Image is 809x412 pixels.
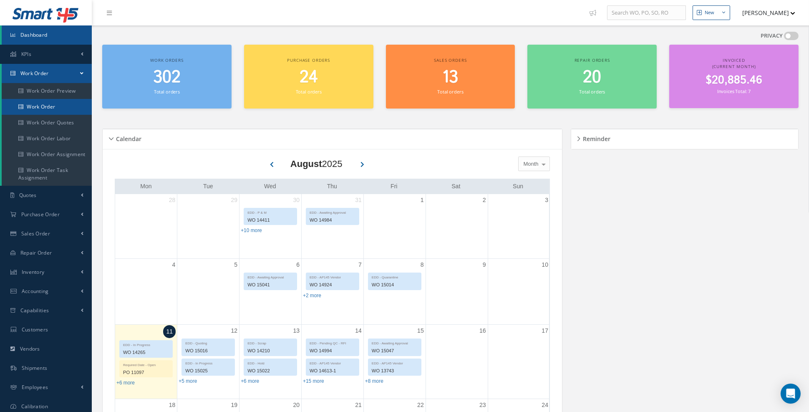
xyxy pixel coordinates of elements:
[19,192,37,199] span: Quotes
[363,324,426,399] td: August 15, 2025
[241,227,262,233] a: Show 10 more events
[706,72,762,88] span: $20,885.46
[357,259,363,271] a: August 7, 2025
[488,194,550,259] td: August 3, 2025
[781,384,801,404] div: Open Intercom Messenger
[244,215,297,225] div: WO 14411
[163,325,176,338] a: August 11, 2025
[287,57,330,63] span: Purchase orders
[244,208,297,215] div: EDD - P & M
[22,288,49,295] span: Accounting
[241,378,259,384] a: Show 6 more events
[734,5,795,21] button: [PERSON_NAME]
[21,403,48,410] span: Calibration
[306,208,359,215] div: EDD - Awaiting Approval
[419,259,426,271] a: August 8, 2025
[120,368,172,377] div: PO 11097
[167,399,177,411] a: August 18, 2025
[290,159,322,169] b: August
[426,259,488,325] td: August 9, 2025
[437,88,463,95] small: Total orders
[239,259,302,325] td: August 6, 2025
[167,194,177,206] a: July 28, 2025
[478,399,488,411] a: August 23, 2025
[262,181,278,192] a: Wednesday
[540,259,550,271] a: August 10, 2025
[2,83,92,99] a: Work Order Preview
[575,57,610,63] span: Repair orders
[244,45,373,109] a: Purchase orders 24 Total orders
[306,339,359,346] div: EDD - Pending QC - RFI
[21,51,31,58] span: KPIs
[478,325,488,337] a: August 16, 2025
[20,307,49,314] span: Capabilities
[368,366,421,376] div: WO 13743
[20,249,52,256] span: Repair Order
[290,157,343,171] div: 2025
[244,273,297,280] div: EDD - Awaiting Approval
[368,280,421,290] div: WO 15014
[368,359,421,366] div: EDD - AP145 Vendor
[2,147,92,162] a: Work Order Assignment
[182,346,234,356] div: WO 15016
[761,32,783,40] label: PRIVACY
[302,194,364,259] td: July 31, 2025
[306,215,359,225] div: WO 14984
[182,339,234,346] div: EDD - Quoting
[527,45,657,109] a: Repair orders 20 Total orders
[306,366,359,376] div: WO 14613-1
[177,324,239,399] td: August 12, 2025
[368,339,421,346] div: EDD - Awaiting Approval
[353,399,363,411] a: August 21, 2025
[389,181,399,192] a: Friday
[540,325,550,337] a: August 17, 2025
[22,268,45,276] span: Inventory
[2,64,92,83] a: Work Order
[669,45,799,108] a: Invoiced (Current Month) $20,885.46 Invoices Total: 7
[723,57,745,63] span: Invoiced
[102,45,232,109] a: Work orders 302 Total orders
[20,70,49,77] span: Work Order
[171,259,177,271] a: August 4, 2025
[239,194,302,259] td: July 30, 2025
[442,66,458,89] span: 13
[177,259,239,325] td: August 5, 2025
[426,194,488,259] td: August 2, 2025
[153,66,181,89] span: 302
[705,9,714,16] div: New
[120,348,172,357] div: WO 14265
[522,160,539,168] span: Month
[302,324,364,399] td: August 14, 2025
[365,378,383,384] a: Show 8 more events
[353,194,363,206] a: July 31, 2025
[229,325,239,337] a: August 12, 2025
[20,31,48,38] span: Dashboard
[22,326,48,333] span: Customers
[450,181,462,192] a: Saturday
[244,280,297,290] div: WO 15041
[363,194,426,259] td: August 1, 2025
[540,399,550,411] a: August 24, 2025
[368,273,421,280] div: EDD - Quarantine
[139,181,153,192] a: Monday
[717,88,751,94] small: Invoices Total: 7
[113,133,141,143] h5: Calendar
[416,399,426,411] a: August 22, 2025
[120,341,172,348] div: EDD - In Progress
[325,181,339,192] a: Thursday
[244,359,297,366] div: EDD - Hold
[607,5,686,20] input: Search WO, PO, SO, RO
[481,259,488,271] a: August 9, 2025
[2,115,92,131] a: Work Order Quotes
[229,194,239,206] a: July 29, 2025
[291,325,301,337] a: August 13, 2025
[115,194,177,259] td: July 28, 2025
[21,230,50,237] span: Sales Order
[303,378,324,384] a: Show 15 more events
[116,380,135,386] a: Show 6 more events
[179,378,197,384] a: Show 5 more events
[2,99,92,115] a: Work Order
[386,45,515,109] a: Sales orders 13 Total orders
[120,361,172,368] div: Required Date - Open
[296,88,322,95] small: Total orders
